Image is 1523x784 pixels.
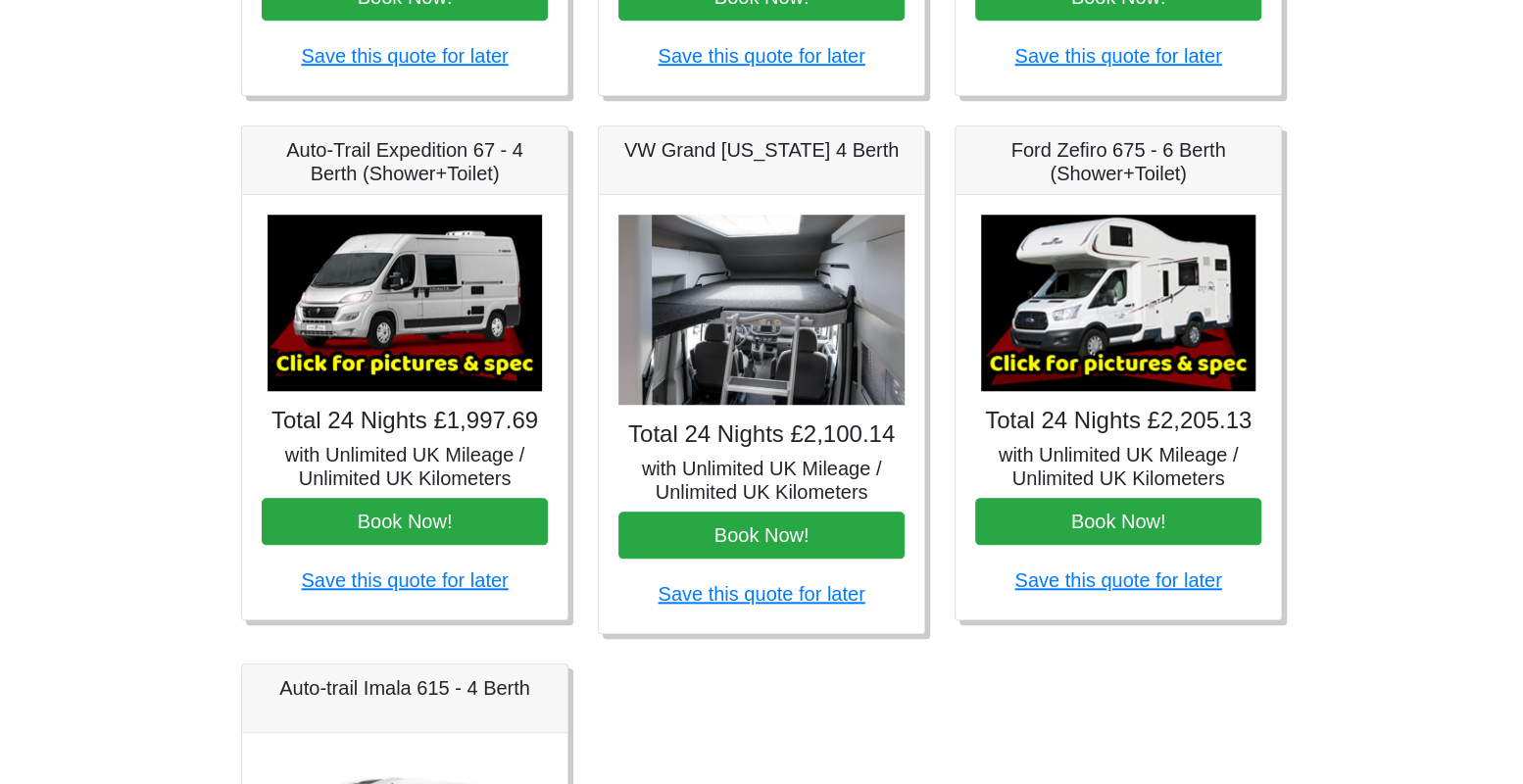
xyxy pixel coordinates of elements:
h4: Total 24 Nights £2,100.14 [618,420,905,449]
a: Save this quote for later [301,569,508,591]
button: Book Now! [262,498,548,545]
h5: VW Grand [US_STATE] 4 Berth [618,138,905,162]
a: Save this quote for later [1014,569,1221,591]
h5: with Unlimited UK Mileage / Unlimited UK Kilometers [975,443,1261,490]
h5: Auto-Trail Expedition 67 - 4 Berth (Shower+Toilet) [262,138,548,185]
a: Save this quote for later [301,45,508,67]
a: Save this quote for later [658,45,864,67]
h4: Total 24 Nights £1,997.69 [262,407,548,435]
h5: with Unlimited UK Mileage / Unlimited UK Kilometers [262,443,548,490]
img: VW Grand California 4 Berth [618,215,905,406]
h4: Total 24 Nights £2,205.13 [975,407,1261,435]
img: Auto-Trail Expedition 67 - 4 Berth (Shower+Toilet) [268,215,542,391]
img: Ford Zefiro 675 - 6 Berth (Shower+Toilet) [981,215,1255,391]
a: Save this quote for later [658,583,864,605]
a: Save this quote for later [1014,45,1221,67]
h5: Auto-trail Imala 615 - 4 Berth [262,676,548,700]
button: Book Now! [975,498,1261,545]
button: Book Now! [618,512,905,559]
h5: with Unlimited UK Mileage / Unlimited UK Kilometers [618,457,905,504]
h5: Ford Zefiro 675 - 6 Berth (Shower+Toilet) [975,138,1261,185]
